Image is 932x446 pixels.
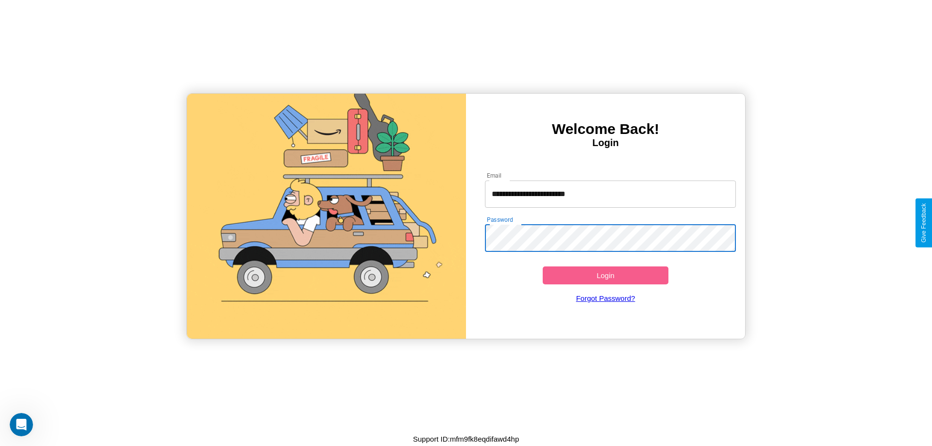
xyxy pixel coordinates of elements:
label: Email [487,171,502,180]
p: Support ID: mfm9fk8eqdifawd4hp [413,432,519,446]
button: Login [543,266,668,284]
div: Give Feedback [920,203,927,243]
a: Forgot Password? [480,284,732,312]
h3: Welcome Back! [466,121,745,137]
iframe: Intercom live chat [10,413,33,436]
img: gif [187,94,466,339]
label: Password [487,215,513,224]
h4: Login [466,137,745,149]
